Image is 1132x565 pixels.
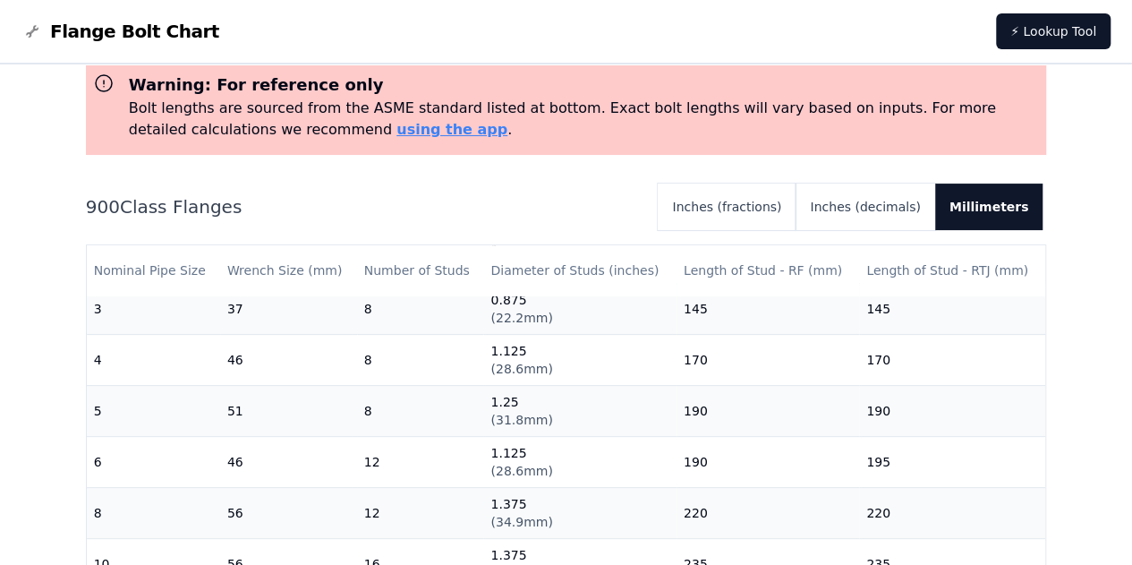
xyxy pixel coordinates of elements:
[357,245,484,296] th: Number of Studs
[220,385,357,436] td: 51
[357,436,484,487] td: 12
[21,21,43,42] img: Flange Bolt Chart Logo
[658,184,796,230] button: Inches (fractions)
[220,334,357,385] td: 46
[483,385,676,436] td: 1.25
[677,487,859,538] td: 220
[357,334,484,385] td: 8
[87,487,220,538] td: 8
[859,245,1045,296] th: Length of Stud - RTJ (mm)
[483,436,676,487] td: 1.125
[677,334,859,385] td: 170
[87,334,220,385] td: 4
[677,283,859,334] td: 145
[87,245,220,296] th: Nominal Pipe Size
[87,385,220,436] td: 5
[21,19,219,44] a: Flange Bolt Chart LogoFlange Bolt Chart
[859,334,1045,385] td: 170
[129,73,1040,98] h3: Warning: For reference only
[490,362,552,376] span: ( 28.6mm )
[935,184,1043,230] button: Millimeters
[396,121,507,138] a: using the app
[220,245,357,296] th: Wrench Size (mm)
[677,436,859,487] td: 190
[87,283,220,334] td: 3
[357,283,484,334] td: 8
[86,194,644,219] h2: 900 Class Flanges
[996,13,1111,49] a: ⚡ Lookup Tool
[677,385,859,436] td: 190
[357,487,484,538] td: 12
[796,184,934,230] button: Inches (decimals)
[220,436,357,487] td: 46
[50,19,219,44] span: Flange Bolt Chart
[129,98,1040,141] p: Bolt lengths are sourced from the ASME standard listed at bottom. Exact bolt lengths will vary ba...
[483,487,676,538] td: 1.375
[490,515,552,529] span: ( 34.9mm )
[677,245,859,296] th: Length of Stud - RF (mm)
[859,385,1045,436] td: 190
[490,311,552,325] span: ( 22.2mm )
[220,283,357,334] td: 37
[483,283,676,334] td: 0.875
[490,464,552,478] span: ( 28.6mm )
[490,413,552,427] span: ( 31.8mm )
[87,436,220,487] td: 6
[483,334,676,385] td: 1.125
[357,385,484,436] td: 8
[483,245,676,296] th: Diameter of Studs (inches)
[859,283,1045,334] td: 145
[220,487,357,538] td: 56
[859,487,1045,538] td: 220
[859,436,1045,487] td: 195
